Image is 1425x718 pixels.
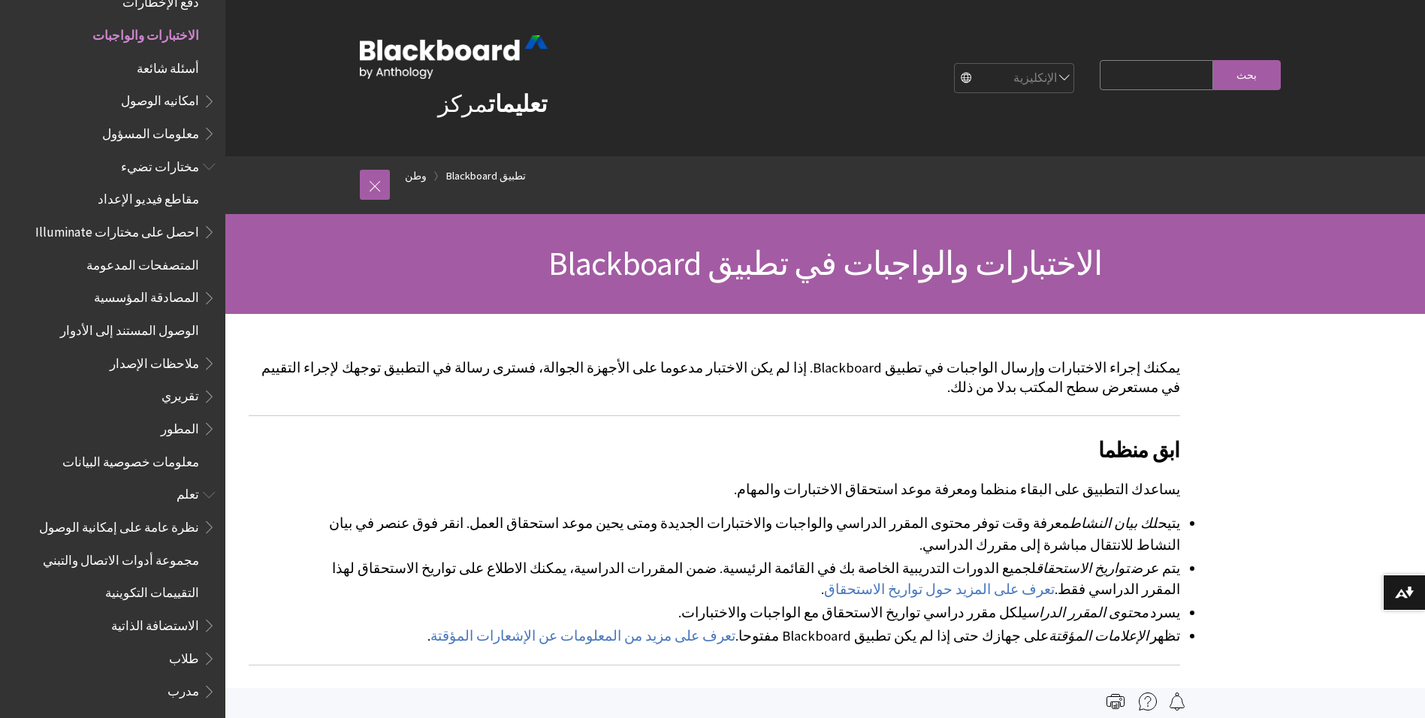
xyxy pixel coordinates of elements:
[1070,514,1157,532] span: لك بيان النشاط
[297,602,1180,623] li: يسرد لكل مقرر دراسي تواريخ الاستحقاق مع الواجبات والاختبارات.
[297,626,1180,647] li: تظهر على جهازك حتى إذا لم يكن تطبيق Blackboard مفتوحا. .
[169,646,199,666] span: طلاب
[62,449,199,469] span: معلومات خصوصية البيانات
[94,285,199,306] span: المصادقة المؤسسية
[1213,60,1281,89] input: بحث
[60,318,199,338] span: الوصول المستند إلى الأدوار
[446,167,526,186] a: تطبيق Blackboard
[297,513,1180,555] li: يتيح معرفة وقت توفر محتوى المقرر الدراسي والواجبات والاختبارات الجديدة ومتى يحين موعد استحقاق الع...
[39,514,199,535] span: نظرة عامة على إمكانية الوصول
[110,351,199,371] span: ملاحظات الإصدار
[1139,692,1157,710] img: المزيد من المساعدة
[43,548,199,568] span: مجموعة أدوات الاتصال والتبني
[1123,686,1179,713] font: تعيينات
[1049,627,1149,644] span: الإعلامات المؤقتة
[405,167,427,186] a: وطن
[35,219,199,240] span: احصل على مختارات Illuminate
[548,243,1103,284] span: الاختبارات والواجبات في تطبيق Blackboard
[121,154,199,174] span: مختارات تضيء
[168,679,199,699] span: مدرب
[1106,692,1125,710] img: طبع
[249,358,1180,397] p: يمكنك إجراء الاختبارات وإرسال الواجبات في تطبيق Blackboard. إذا لم يكن الاختبار مدعوما على الأجهز...
[824,581,1055,599] a: تعرف على المزيد حول تواريخ الاستحقاق
[297,558,1180,600] li: يتم عرض لجميع الدورات التدريبية الخاصة بك في القائمة الرئيسية. ضمن المقررات الدراسية، يمكنك الاطل...
[161,416,199,436] span: المطور
[98,187,199,207] span: مقاطع فيديو الإعداد
[92,23,199,43] span: الاختبارات والواجبات
[162,384,199,404] span: تقريري
[249,434,1180,466] span: ابق منظما
[111,613,199,633] span: الاستضافة الذاتية
[105,581,199,601] span: التقييمات التكوينية
[121,89,199,109] span: امكانيه الوصول
[438,89,548,119] a: تعليماتمركز
[86,252,199,273] span: المتصفحات المدعومة
[488,89,548,119] strong: تعليمات
[430,627,735,645] a: تعرف على مزيد من المعلومات عن الإشعارات المؤقتة
[955,64,1075,94] select: محدد لغة الموقع
[177,482,199,502] span: تعلم
[360,35,548,79] img: السبورة من مختارات
[249,480,1180,499] p: يساعدك التطبيق على البقاء منظما ومعرفة موعد استحقاق الاختبارات والمهام.
[1036,560,1130,577] span: تواريخ الاستحقاق
[137,56,199,76] span: أسئلة شائعة
[1168,692,1186,710] img: تابع هذه الصفحة
[102,121,199,141] span: معلومات المسؤول
[1022,604,1149,621] span: محتوى المقرر الدراسي
[9,154,216,475] nav: مخطط كتاب مختارات تضيء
